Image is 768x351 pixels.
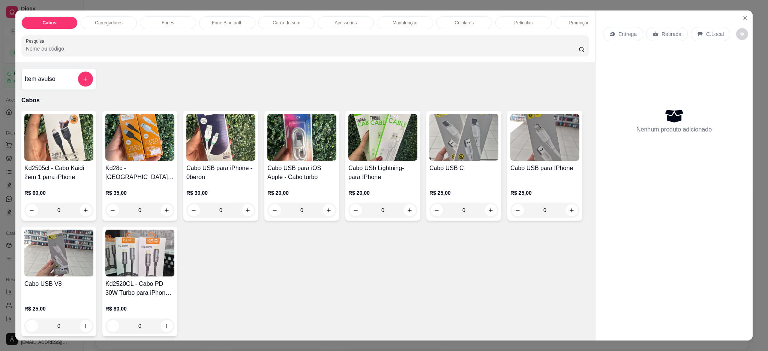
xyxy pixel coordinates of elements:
button: increase-product-quantity [80,204,92,216]
h4: Cabo USB V8 [24,279,93,288]
p: Manutenção [393,20,417,26]
h4: Kd28c - [GEOGRAPHIC_DATA] C para Android [105,164,174,182]
h4: Cabo USB para iOS Apple - Cabo turbo [267,164,336,182]
p: Fone Bluetooth [212,20,242,26]
p: R$ 25,00 [510,189,579,197]
img: product-image [510,114,579,161]
p: R$ 20,00 [348,189,417,197]
p: Celulares [455,20,474,26]
p: R$ 20,00 [267,189,336,197]
p: R$ 25,00 [429,189,498,197]
img: product-image [267,114,336,161]
button: increase-product-quantity [404,204,416,216]
button: increase-product-quantity [80,320,92,332]
button: decrease-product-quantity [26,320,38,332]
h4: Kd2505cl - Cabo Kaidi 2em 1 para iPhone [24,164,93,182]
p: Caixa de som [273,20,300,26]
p: Promoção 🥰 [569,20,596,26]
button: Close [739,12,751,24]
img: product-image [105,230,174,276]
h4: Cabo USB C [429,164,498,173]
button: increase-product-quantity [485,204,497,216]
img: product-image [429,114,498,161]
button: add-separate-item [78,72,93,87]
p: R$ 80,00 [105,305,174,312]
input: Pesquisa [26,45,579,52]
p: Películas [514,20,533,26]
p: Retirada [661,30,681,38]
button: increase-product-quantity [566,204,578,216]
p: Carregadores [95,20,122,26]
p: Acessórios [335,20,357,26]
img: product-image [24,230,93,276]
img: product-image [348,114,417,161]
button: decrease-product-quantity [188,204,200,216]
h4: Item avulso [25,75,55,84]
button: decrease-product-quantity [26,204,38,216]
button: increase-product-quantity [323,204,335,216]
p: C.Local [706,30,724,38]
img: product-image [105,114,174,161]
p: R$ 25,00 [24,305,93,312]
h4: Kd2520CL - Cabo PD 30W Turbo para iPhone Kaidi [105,279,174,297]
button: decrease-product-quantity [736,28,748,40]
p: Cabos [21,96,589,105]
p: R$ 60,00 [24,189,93,197]
button: increase-product-quantity [242,204,254,216]
p: R$ 30,00 [186,189,255,197]
h4: Cabo USB para IPhone [510,164,579,173]
button: increase-product-quantity [161,320,173,332]
button: decrease-product-quantity [269,204,281,216]
p: Fones [162,20,174,26]
h4: Cabo USb Lightning- para IPhone [348,164,417,182]
p: Nenhum produto adicionado [636,125,712,134]
p: Cabos [43,20,57,26]
img: product-image [186,114,255,161]
img: product-image [24,114,93,161]
h4: Cabo USB para iPhone - 0beron [186,164,255,182]
label: Pesquisa [26,38,47,44]
button: decrease-product-quantity [431,204,443,216]
button: decrease-product-quantity [107,320,119,332]
p: R$ 35,00 [105,189,174,197]
p: Entrega [618,30,637,38]
button: decrease-product-quantity [350,204,362,216]
button: decrease-product-quantity [512,204,524,216]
